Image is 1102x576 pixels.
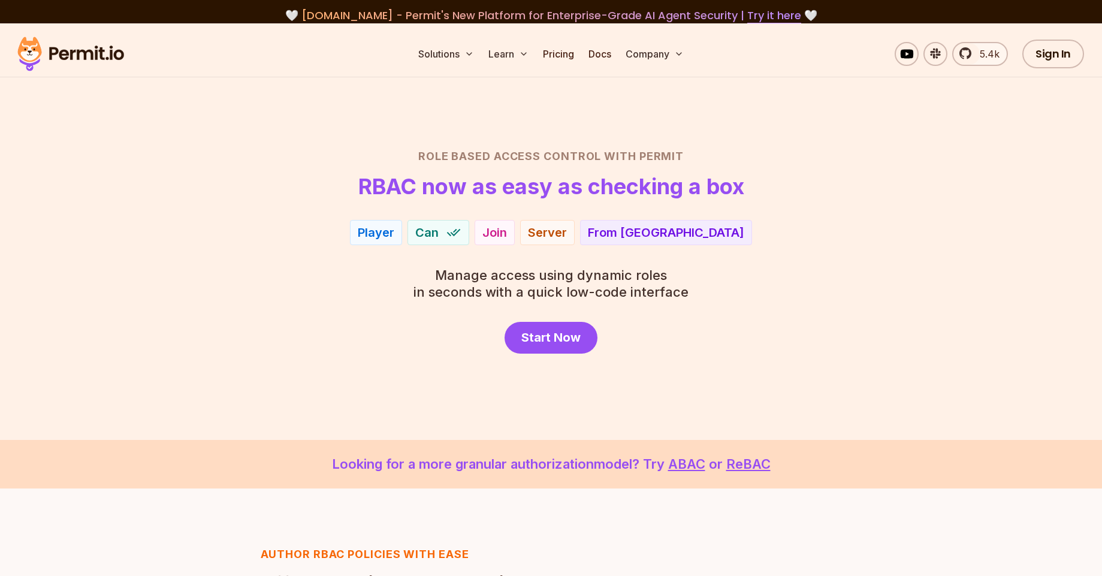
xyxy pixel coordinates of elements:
a: ReBAC [726,456,771,472]
p: Looking for a more granular authorization model? Try or [29,454,1073,474]
div: Player [358,224,394,241]
span: Start Now [521,329,581,346]
div: Join [482,224,507,241]
button: Company [621,42,689,66]
button: Learn [484,42,533,66]
a: ABAC [668,456,705,472]
h3: Author RBAC POLICIES with EASE [261,546,588,563]
a: Sign In [1022,40,1084,68]
a: Docs [584,42,616,66]
span: Can [415,224,439,241]
span: 5.4k [973,47,1000,61]
h1: RBAC now as easy as checking a box [358,174,744,198]
div: 🤍 🤍 [29,7,1073,24]
a: Start Now [505,322,597,354]
span: Manage access using dynamic roles [413,267,689,284]
a: Try it here [747,8,801,23]
button: Solutions [413,42,479,66]
a: 5.4k [952,42,1008,66]
h2: Role Based Access Control [132,148,971,165]
div: Server [528,224,567,241]
img: Permit logo [12,34,129,74]
div: From [GEOGRAPHIC_DATA] [588,224,744,241]
span: with Permit [604,148,684,165]
p: in seconds with a quick low-code interface [413,267,689,300]
span: [DOMAIN_NAME] - Permit's New Platform for Enterprise-Grade AI Agent Security | [301,8,801,23]
a: Pricing [538,42,579,66]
